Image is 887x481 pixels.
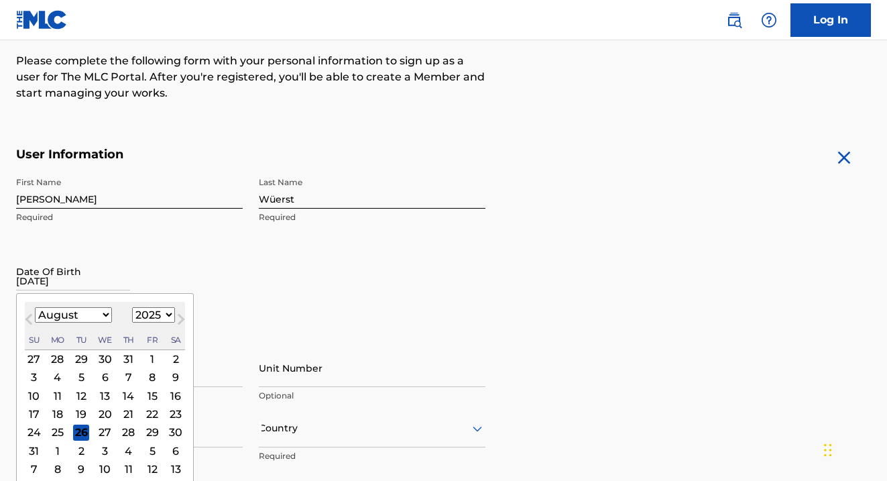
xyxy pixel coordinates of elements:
p: Please complete the following form with your personal information to sign up as a user for The ML... [16,53,485,101]
p: Required [16,211,243,223]
div: Monday [50,332,66,348]
div: Choose Saturday, September 6th, 2025 [168,443,184,459]
div: Choose Thursday, August 7th, 2025 [121,370,137,386]
div: Choose Wednesday, August 6th, 2025 [97,370,113,386]
div: Choose Sunday, August 31st, 2025 [26,443,42,459]
button: Next Month [170,311,192,333]
div: Choose Saturday, August 9th, 2025 [168,370,184,386]
div: Choose Wednesday, September 3rd, 2025 [97,443,113,459]
div: Choose Monday, July 28th, 2025 [50,351,66,367]
img: close [833,147,855,168]
div: Choose Monday, August 4th, 2025 [50,370,66,386]
div: Choose Tuesday, August 26th, 2025 [73,425,89,441]
div: Choose Sunday, August 10th, 2025 [26,388,42,404]
div: Choose Tuesday, September 9th, 2025 [73,461,89,477]
div: Choose Tuesday, August 5th, 2025 [73,370,89,386]
div: Choose Monday, August 25th, 2025 [50,425,66,441]
div: Choose Saturday, August 23rd, 2025 [168,406,184,422]
div: Sunday [26,332,42,348]
h5: Personal Address [16,334,871,350]
div: Choose Tuesday, August 12th, 2025 [73,388,89,404]
iframe: Chat Widget [820,417,887,481]
div: Choose Wednesday, September 10th, 2025 [97,461,113,477]
div: Choose Friday, August 29th, 2025 [144,425,160,441]
div: Tuesday [73,332,89,348]
div: Chat-Widget [820,417,887,481]
div: Choose Thursday, August 21st, 2025 [121,406,137,422]
div: Choose Friday, August 22nd, 2025 [144,406,160,422]
h5: User Information [16,147,485,162]
div: Choose Thursday, August 14th, 2025 [121,388,137,404]
div: Choose Wednesday, August 27th, 2025 [97,425,113,441]
div: Choose Thursday, September 11th, 2025 [121,461,137,477]
div: Choose Sunday, August 17th, 2025 [26,406,42,422]
div: Choose Wednesday, August 20th, 2025 [97,406,113,422]
div: Choose Saturday, August 30th, 2025 [168,425,184,441]
div: Choose Tuesday, July 29th, 2025 [73,351,89,367]
div: Choose Friday, August 8th, 2025 [144,370,160,386]
div: Choose Monday, September 1st, 2025 [50,443,66,459]
div: Saturday [168,332,184,348]
div: Ziehen [824,430,832,470]
div: Choose Sunday, August 3rd, 2025 [26,370,42,386]
button: Previous Month [18,311,40,333]
a: Log In [790,3,871,37]
div: Help [756,7,782,34]
div: Choose Monday, August 18th, 2025 [50,406,66,422]
div: Choose Monday, September 8th, 2025 [50,461,66,477]
div: Choose Sunday, July 27th, 2025 [26,351,42,367]
div: Choose Friday, September 5th, 2025 [144,443,160,459]
div: Choose Wednesday, August 13th, 2025 [97,388,113,404]
div: Choose Saturday, August 16th, 2025 [168,388,184,404]
img: help [761,12,777,28]
p: Required [259,211,485,223]
div: Choose Wednesday, July 30th, 2025 [97,351,113,367]
div: Choose Sunday, September 7th, 2025 [26,461,42,477]
div: Choose Friday, September 12th, 2025 [144,461,160,477]
div: Choose Sunday, August 24th, 2025 [26,425,42,441]
p: Optional [259,390,485,402]
div: Choose Thursday, July 31st, 2025 [121,351,137,367]
div: Choose Saturday, August 2nd, 2025 [168,351,184,367]
div: Choose Friday, August 1st, 2025 [144,351,160,367]
a: Public Search [721,7,748,34]
div: Thursday [121,332,137,348]
p: Required [259,450,485,462]
img: search [726,12,742,28]
div: Wednesday [97,332,113,348]
div: Choose Saturday, September 13th, 2025 [168,461,184,477]
div: Friday [144,332,160,348]
div: Choose Tuesday, August 19th, 2025 [73,406,89,422]
div: Choose Monday, August 11th, 2025 [50,388,66,404]
div: Month August, 2025 [25,350,185,478]
img: MLC Logo [16,10,68,30]
div: Choose Tuesday, September 2nd, 2025 [73,443,89,459]
div: Choose Thursday, August 28th, 2025 [121,425,137,441]
div: Choose Friday, August 15th, 2025 [144,388,160,404]
div: Choose Thursday, September 4th, 2025 [121,443,137,459]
